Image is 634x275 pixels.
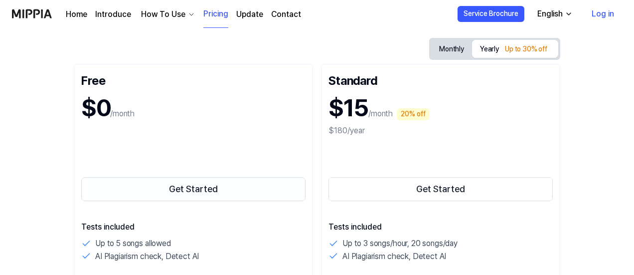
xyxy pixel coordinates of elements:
[110,108,135,120] p: /month
[458,6,524,22] button: Service Brochure
[529,4,579,24] button: English
[81,91,110,125] h1: $0
[81,71,306,87] div: Free
[139,8,195,20] button: How To Use
[328,91,368,125] h1: $15
[139,8,187,20] div: How To Use
[81,175,306,203] a: Get Started
[271,8,301,20] a: Contact
[81,221,306,233] p: Tests included
[328,177,553,201] button: Get Started
[95,250,199,263] p: AI Plagiarism check, Detect AI
[328,71,553,87] div: Standard
[342,250,446,263] p: AI Plagiarism check, Detect AI
[66,8,87,20] a: Home
[535,8,565,20] div: English
[81,177,306,201] button: Get Started
[328,221,553,233] p: Tests included
[431,41,472,57] button: Monthly
[502,43,550,55] div: Up to 30% off
[342,237,458,250] p: Up to 3 songs/hour, 20 songs/day
[368,108,393,120] p: /month
[236,8,263,20] a: Update
[95,8,131,20] a: Introduce
[328,175,553,203] a: Get Started
[203,0,228,28] a: Pricing
[95,237,171,250] p: Up to 5 songs allowed
[328,125,553,137] div: $180/year
[472,40,558,58] button: Yearly
[397,108,430,120] div: 20% off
